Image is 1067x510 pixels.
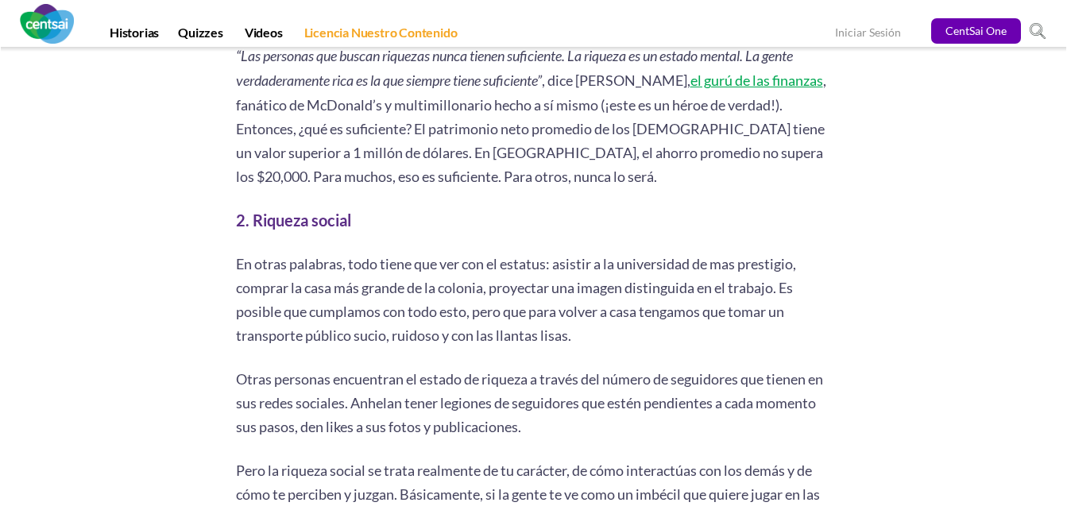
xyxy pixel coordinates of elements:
a: CentSai One [931,18,1021,44]
a: el gurú de las finanzas [690,71,823,89]
a: Quizzes [168,25,233,47]
span: , fanático de McDonald’s y multimillonario hecho a sí mismo (¡este es un héroe de verdad!). Enton... [236,71,826,185]
span: , dice [PERSON_NAME], [236,47,793,89]
a: Historias [100,25,168,47]
a: Iniciar Sesión [835,25,901,42]
span: Otras personas encuentran el estado de riqueza a través del número de seguidores que tienen en su... [236,370,823,435]
img: CentSai [20,4,74,44]
span: En otras palabras, todo tiene que ver con el estatus: asistir a la universidad de mas prestigio, ... [236,255,796,344]
a: Licencia Nuestro Contenido [295,25,467,47]
a: Videos [235,25,292,47]
b: 2. Riqueza social [236,211,351,230]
